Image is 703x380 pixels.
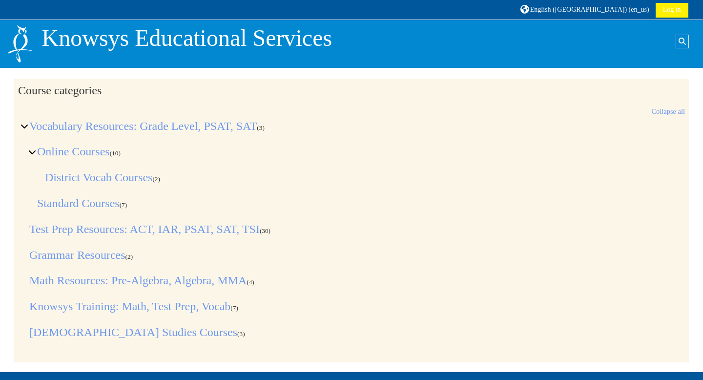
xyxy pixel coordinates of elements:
[37,197,120,210] a: Standard Courses
[257,124,265,131] span: Number of courses
[42,24,332,52] p: Knowsys Educational Services
[230,304,238,312] span: Number of courses
[651,107,685,115] a: Collapse all
[120,201,127,209] span: Number of courses
[7,24,34,63] img: Logo
[29,274,247,287] a: Math Resources: Pre-Algebra, Algebra, MMA
[7,39,34,47] a: Home
[656,3,688,18] a: Log in
[530,6,649,13] span: English ([GEOGRAPHIC_DATA]) ‎(en_us)‎
[110,149,121,157] span: Number of courses
[519,2,651,17] a: English ([GEOGRAPHIC_DATA]) ‎(en_us)‎
[29,249,125,261] a: Grammar Resources
[237,330,245,338] span: Number of courses
[18,84,685,98] h2: Course categories
[29,326,237,338] a: [DEMOGRAPHIC_DATA] Studies Courses
[29,120,257,132] a: Vocabulary Resources: Grade Level, PSAT, SAT
[29,300,230,313] a: Knowsys Training: Math, Test Prep, Vocab
[260,227,270,234] span: Number of courses
[152,175,160,183] span: Number of courses
[45,171,152,184] a: District Vocab Courses
[37,145,110,158] a: Online Courses
[247,278,254,286] span: Number of courses
[29,223,260,235] a: Test Prep Resources: ACT, IAR, PSAT, SAT, TSI
[125,253,133,260] span: Number of courses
